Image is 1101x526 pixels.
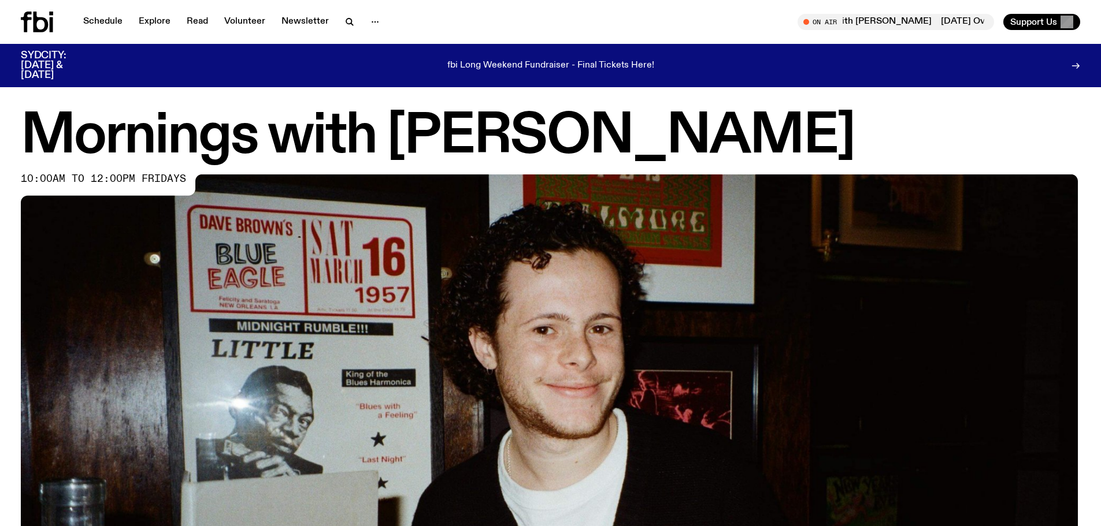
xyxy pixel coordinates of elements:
a: Volunteer [217,14,272,30]
a: Explore [132,14,177,30]
h3: SYDCITY: [DATE] & [DATE] [21,51,95,80]
a: Schedule [76,14,129,30]
button: Support Us [1003,14,1080,30]
a: Newsletter [275,14,336,30]
a: Read [180,14,215,30]
span: 10:00am to 12:00pm fridays [21,174,186,184]
p: fbi Long Weekend Fundraiser - Final Tickets Here! [447,61,654,71]
button: On Air[DATE] Overhang with [PERSON_NAME][DATE] Overhang with [PERSON_NAME] [798,14,994,30]
h1: Mornings with [PERSON_NAME] [21,111,1080,163]
span: Support Us [1010,17,1057,27]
